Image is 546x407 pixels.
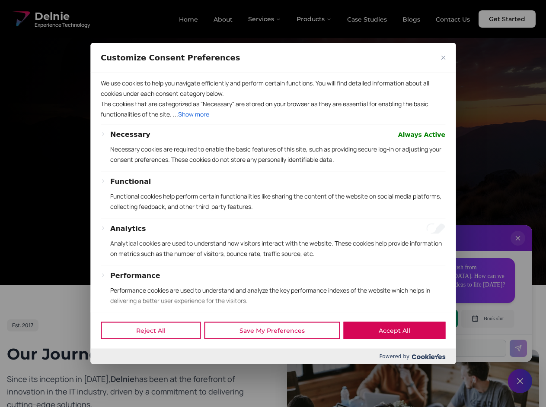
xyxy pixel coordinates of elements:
[110,144,445,164] p: Necessary cookies are required to enable the basic features of this site, such as providing secur...
[90,349,456,364] div: Powered by
[101,322,201,339] button: Reject All
[101,98,445,119] p: The cookies that are categorized as "Necessary" are stored on your browser as they are essential ...
[343,322,445,339] button: Accept All
[110,176,151,186] button: Functional
[178,109,209,119] button: Show more
[110,238,445,259] p: Analytical cookies are used to understand how visitors interact with the website. These cookies h...
[398,129,445,139] span: Always Active
[110,270,160,281] button: Performance
[110,223,146,233] button: Analytics
[426,223,445,233] input: Enable Analytics
[204,322,340,339] button: Save My Preferences
[101,52,240,63] span: Customize Consent Preferences
[412,353,445,359] img: Cookieyes logo
[101,78,445,98] p: We use cookies to help you navigate efficiently and perform certain functions. You will find deta...
[110,191,445,211] p: Functional cookies help perform certain functionalities like sharing the content of the website o...
[441,55,445,60] img: Close
[110,129,150,139] button: Necessary
[110,285,445,306] p: Performance cookies are used to understand and analyze the key performance indexes of the website...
